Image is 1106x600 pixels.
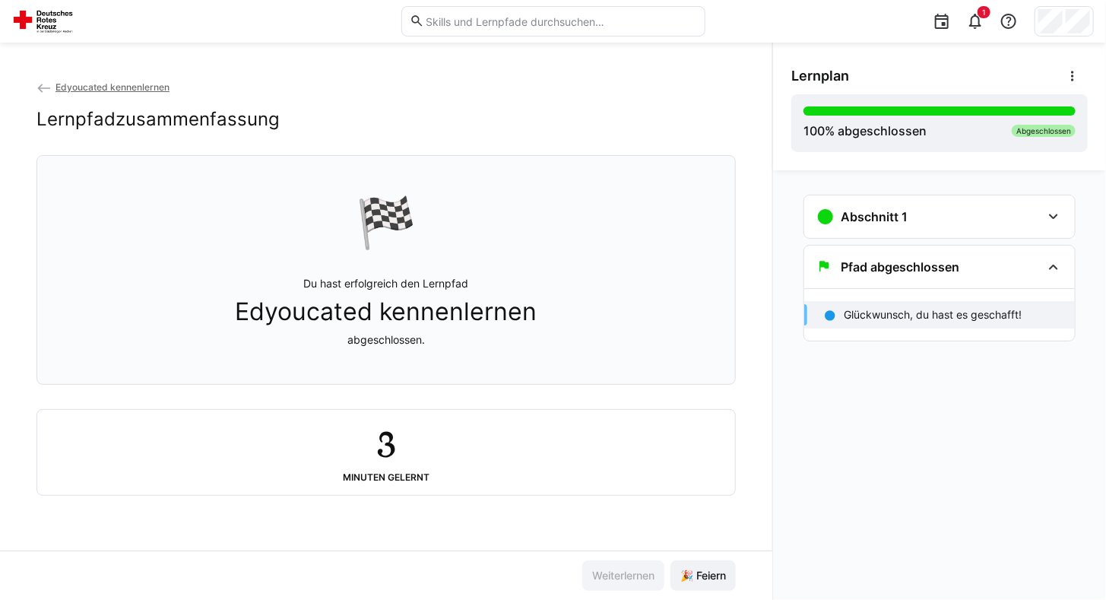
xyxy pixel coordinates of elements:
input: Skills und Lernpfade durchsuchen… [424,14,696,28]
span: Lernplan [791,68,849,84]
h2: 3 [377,422,395,466]
a: Edyoucated kennenlernen [36,81,170,93]
span: Edyoucated kennenlernen [236,297,537,326]
span: Edyoucated kennenlernen [55,81,170,93]
span: 1 [982,8,986,17]
div: Minuten gelernt [343,472,429,483]
span: Weiterlernen [590,568,657,583]
button: Weiterlernen [582,560,664,591]
h3: Pfad abgeschlossen [841,259,959,275]
h2: Lernpfadzusammenfassung [36,108,280,131]
span: 🎉 Feiern [678,568,728,583]
h3: Abschnitt 1 [841,209,908,224]
div: 🏁 [356,192,417,252]
p: Glückwunsch, du hast es geschafft! [844,307,1022,322]
div: Abgeschlossen [1012,125,1076,137]
span: 100 [803,123,825,138]
button: 🎉 Feiern [670,560,736,591]
div: % abgeschlossen [803,122,927,140]
p: Du hast erfolgreich den Lernpfad abgeschlossen. [236,276,537,348]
